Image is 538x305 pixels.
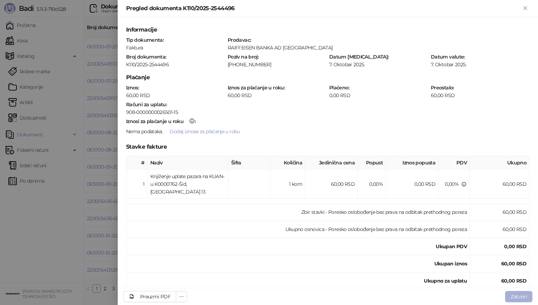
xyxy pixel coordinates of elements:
strong: Broj dokumenta : [126,54,166,60]
td: 60,00 RSD [470,170,530,199]
td: Zbir stavki - Poresko oslobođenje bez prava na odbitak prethodnog poreza [126,204,470,221]
div: 0,00 RSD [329,92,429,99]
strong: Ukupan PDV [436,243,467,250]
strong: Prodavac : [228,37,251,43]
div: 60,00 RSD [227,92,327,99]
strong: 60,00 RSD [501,260,526,267]
div: Faktura [125,45,226,51]
h5: Informacije [126,26,530,34]
strong: Datum [MEDICAL_DATA] : [329,54,389,60]
div: Knjiženje uplate pazara na KUAN-u K0000762-Šid, [GEOGRAPHIC_DATA] 13 [150,172,225,196]
a: Preuzmi PDF [123,291,176,302]
td: 0,00% [358,170,386,199]
button: Zatvori [521,4,530,13]
span: 0,00 % [445,181,458,187]
strong: Tip dokumenta : [126,37,164,43]
strong: 60,00 RSD [501,278,526,284]
th: PDV [439,156,470,170]
th: Količina [270,156,305,170]
strong: Iznos za plaćanje u roku : [228,84,285,91]
td: 1 [126,170,147,199]
strong: Ukupno za uplatu [424,278,467,284]
div: Preuzmi PDF [140,293,171,300]
td: 0,00 RSD [386,170,439,199]
strong: Iznos : [126,84,139,91]
div: RAIFFEISEN BANKA AD [GEOGRAPHIC_DATA] [227,45,529,51]
h5: Plaćanje [126,73,530,82]
th: Šifra [228,156,270,170]
div: Iznosi za plaćanje u roku [126,119,184,124]
td: Ukupno osnovica - Poresko oslobođenje bez prava na odbitak prethodnog poreza [126,221,470,238]
td: 1 kom [270,170,305,199]
th: Popust [358,156,386,170]
div: [PHONE_NUMBER] [227,61,326,68]
div: Pregled dokumenta K110/2025-2544496 [126,4,521,13]
span: ellipsis [179,294,184,299]
h5: Stavke fakture [126,143,530,151]
strong: : [126,118,195,124]
strong: Računi za uplatu : [126,101,167,108]
strong: Preostalo : [431,84,454,91]
th: # [126,156,147,170]
div: 60,00 RSD [125,92,226,99]
strong: Ukupan iznos [434,260,467,267]
button: Zatvori [505,291,532,302]
td: 60,00 RSD [305,170,358,199]
button: Dodaj iznose za plaćanje u roku [164,126,245,137]
span: Nema podataka [126,128,162,135]
div: 7. Oktobar 2025. [329,61,429,68]
th: Naziv [147,156,228,170]
strong: 0,00 RSD [504,243,526,250]
strong: Datum valute : [431,54,465,60]
strong: Poziv na broj : [228,54,258,60]
div: 7. Oktobar 2025. [430,61,530,68]
th: Ukupno [470,156,530,170]
strong: Plaćeno : [329,84,349,91]
div: 60,00 RSD [430,92,530,99]
div: . [125,126,530,137]
div: K110/2025-2544496 [125,61,226,68]
div: 908-0000000026501-15 [126,109,530,115]
th: Jedinična cena [305,156,358,170]
td: 60,00 RSD [470,204,530,221]
td: 60,00 RSD [470,221,530,238]
th: Iznos popusta [386,156,439,170]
